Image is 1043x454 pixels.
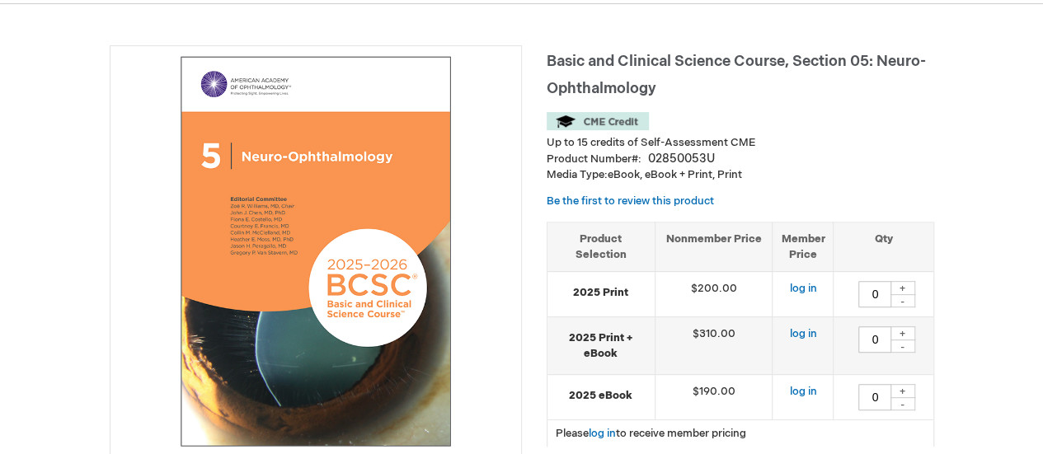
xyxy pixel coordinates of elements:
[890,384,915,398] div: +
[547,222,655,272] th: Product Selection
[655,272,773,317] td: $200.00
[547,167,934,183] p: eBook, eBook + Print, Print
[547,168,608,181] strong: Media Type:
[547,112,649,130] img: CME Credit
[556,388,646,404] strong: 2025 eBook
[858,326,891,353] input: Qty
[890,397,915,410] div: -
[890,326,915,340] div: +
[556,285,646,301] strong: 2025 Print
[773,222,834,272] th: Member Price
[789,327,816,340] a: log in
[890,281,915,295] div: +
[655,222,773,272] th: Nonmember Price
[119,54,513,448] img: Basic and Clinical Science Course, Section 05: Neuro-Ophthalmology
[556,330,646,361] strong: 2025 Print + eBook
[589,427,616,440] a: log in
[655,317,773,375] td: $310.00
[789,282,816,295] a: log in
[556,427,746,440] span: Please to receive member pricing
[547,194,714,208] a: Be the first to review this product
[890,294,915,307] div: -
[858,384,891,410] input: Qty
[789,385,816,398] a: log in
[858,281,891,307] input: Qty
[547,135,934,151] li: Up to 15 credits of Self-Assessment CME
[655,375,773,420] td: $190.00
[890,339,915,353] div: -
[547,152,641,166] strong: Product Number
[834,222,933,272] th: Qty
[648,151,715,167] div: 02850053U
[547,53,926,97] span: Basic and Clinical Science Course, Section 05: Neuro-Ophthalmology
